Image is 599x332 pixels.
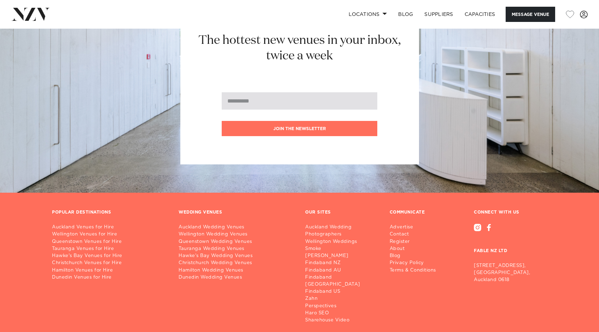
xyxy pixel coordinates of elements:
[179,224,294,231] a: Auckland Wedding Venues
[179,260,294,267] a: Christchurch Wedding Venues
[305,260,378,267] a: Findaband NZ
[52,245,167,252] a: Tauranga Venues for Hire
[52,231,167,238] a: Wellington Venues for Hire
[305,210,331,215] h3: OUR SITES
[390,245,442,252] a: About
[390,224,442,231] a: Advertise
[392,7,419,22] a: BLOG
[305,267,378,274] a: Findaband AU
[305,303,378,310] a: Perspectives
[179,252,294,260] a: Hawke's Bay Wedding Venues
[305,238,378,245] a: Wellington Weddings
[474,231,547,260] h3: FABLE NZ LTD
[390,267,442,274] a: Terms & Conditions
[459,7,501,22] a: Capacities
[390,238,442,245] a: Register
[222,121,377,136] button: Join the newsletter
[52,252,167,260] a: Hawke's Bay Venues for Hire
[52,210,111,215] h3: POPULAR DESTINATIONS
[52,224,167,231] a: Auckland Venues for Hire
[52,267,167,274] a: Hamilton Venues for Hire
[305,245,378,252] a: Smoke
[390,252,442,260] a: Blog
[179,231,294,238] a: Wellington Wedding Venues
[390,210,425,215] h3: COMMUNICATE
[190,33,409,64] h2: The hottest new venues in your inbox, twice a week
[305,295,378,302] a: Zahn
[343,7,392,22] a: Locations
[419,7,459,22] a: SUPPLIERS
[179,245,294,252] a: Tauranga Wedding Venues
[390,260,442,267] a: Privacy Policy
[179,238,294,245] a: Queenstown Wedding Venues
[305,317,378,324] a: Sharehouse Video
[390,231,442,238] a: Contact
[179,274,294,281] a: Dunedin Wedding Venues
[305,310,378,317] a: Haro SEO
[305,252,378,260] a: [PERSON_NAME]
[52,238,167,245] a: Queenstown Venues for Hire
[11,8,50,21] img: nzv-logo.png
[474,262,547,284] p: [STREET_ADDRESS], [GEOGRAPHIC_DATA], Auckland 0618
[474,210,547,215] h3: CONNECT WITH US
[305,274,378,288] a: Findaband [GEOGRAPHIC_DATA]
[305,288,378,295] a: Findaband US
[179,210,222,215] h3: WEDDING VENUES
[305,224,378,238] a: Auckland Wedding Photographers
[52,274,167,281] a: Dunedin Venues for Hire
[506,7,555,22] button: Message Venue
[179,267,294,274] a: Hamilton Wedding Venues
[52,260,167,267] a: Christchurch Venues for Hire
